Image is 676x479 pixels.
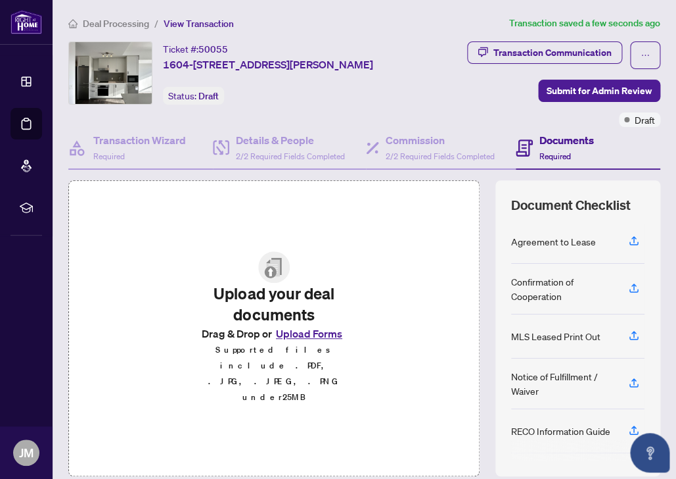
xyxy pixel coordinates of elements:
div: Transaction Communication [493,42,612,63]
button: Transaction Communication [467,41,622,64]
button: Open asap [630,433,669,472]
h4: Transaction Wizard [93,132,186,148]
div: Ticket #: [163,41,228,57]
img: IMG-C12287696_1.jpg [69,42,152,104]
article: Transaction saved a few seconds ago [509,16,660,31]
span: View Transaction [164,18,234,30]
h4: Details & People [236,132,345,148]
span: Required [93,151,125,161]
span: JM [19,443,34,462]
div: Status: [163,87,224,105]
span: Draft [198,90,219,102]
div: Notice of Fulfillment / Waiver [511,369,613,398]
span: Document Checklist [511,196,631,214]
span: Required [539,151,571,161]
span: 1604-[STREET_ADDRESS][PERSON_NAME] [163,57,373,72]
h4: Documents [539,132,594,148]
div: RECO Information Guide [511,424,610,438]
h4: Commission [386,132,495,148]
span: Draft [635,113,655,127]
p: Supported files include .PDF, .JPG, .JPEG, .PNG under 25 MB [198,342,350,405]
span: File UploadUpload your deal documentsDrag & Drop orUpload FormsSupported files include .PDF, .JPG... [187,241,361,416]
li: / [154,16,158,31]
span: Drag & Drop or [202,325,346,342]
span: Submit for Admin Review [547,80,652,101]
img: File Upload [258,251,290,283]
div: MLS Leased Print Out [511,329,600,343]
h2: Upload your deal documents [198,283,350,325]
div: Confirmation of Cooperation [511,274,613,303]
div: Agreement to Lease [511,234,596,249]
span: home [68,19,78,28]
span: ellipsis [641,51,650,60]
span: 2/2 Required Fields Completed [236,151,345,161]
button: Submit for Admin Review [538,80,660,102]
span: 2/2 Required Fields Completed [386,151,495,161]
span: Deal Processing [83,18,149,30]
button: Upload Forms [272,325,346,342]
img: logo [11,10,42,34]
span: 50055 [198,43,228,55]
